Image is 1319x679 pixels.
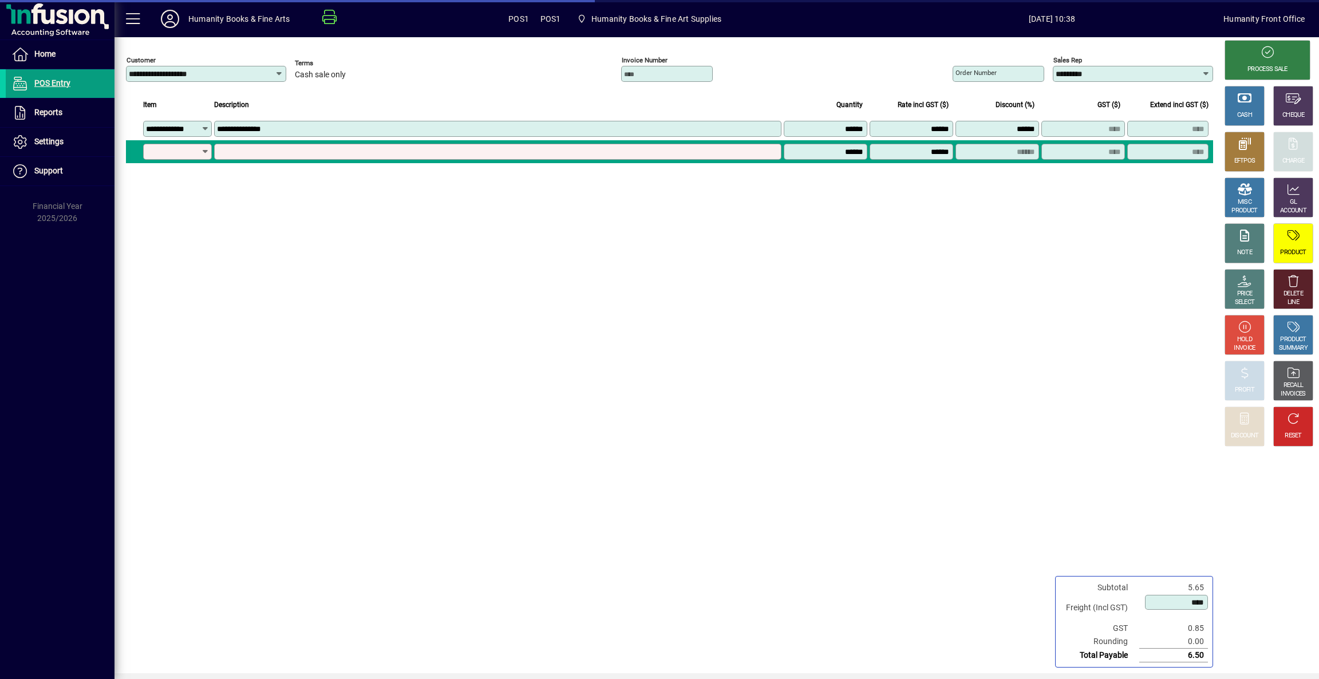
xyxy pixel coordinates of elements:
a: Support [6,157,114,185]
span: Quantity [836,98,863,111]
div: Humanity Front Office [1223,10,1305,28]
div: PRODUCT [1280,248,1306,257]
span: POS1 [540,10,561,28]
td: Total Payable [1060,649,1139,662]
div: HOLD [1237,335,1252,344]
span: POS1 [508,10,529,28]
div: LINE [1288,298,1299,307]
span: Description [214,98,249,111]
span: Cash sale only [295,70,346,80]
span: Rate incl GST ($) [898,98,949,111]
a: Reports [6,98,114,127]
div: RESET [1285,432,1302,440]
mat-label: Sales rep [1053,56,1082,64]
span: Reports [34,108,62,117]
div: PRODUCT [1280,335,1306,344]
td: 6.50 [1139,649,1208,662]
span: [DATE] 10:38 [880,10,1223,28]
div: PROCESS SALE [1247,65,1288,74]
div: RECALL [1284,381,1304,390]
span: Item [143,98,157,111]
td: 5.65 [1139,581,1208,594]
div: DELETE [1284,290,1303,298]
div: PRODUCT [1231,207,1257,215]
span: Humanity Books & Fine Art Supplies [572,9,726,29]
span: Terms [295,60,364,67]
span: Support [34,166,63,175]
mat-label: Invoice number [622,56,668,64]
div: CHARGE [1282,157,1305,165]
div: MISC [1238,198,1251,207]
span: Humanity Books & Fine Art Supplies [591,10,721,28]
td: Subtotal [1060,581,1139,594]
span: Extend incl GST ($) [1150,98,1209,111]
div: SELECT [1235,298,1255,307]
div: CASH [1237,111,1252,120]
mat-label: Customer [127,56,156,64]
span: Discount (%) [996,98,1034,111]
div: INVOICES [1281,390,1305,398]
span: GST ($) [1097,98,1120,111]
div: CHEQUE [1282,111,1304,120]
div: NOTE [1237,248,1252,257]
td: Rounding [1060,635,1139,649]
div: Humanity Books & Fine Arts [188,10,290,28]
mat-label: Order number [955,69,997,77]
td: 0.85 [1139,622,1208,635]
div: INVOICE [1234,344,1255,353]
td: 0.00 [1139,635,1208,649]
td: Freight (Incl GST) [1060,594,1139,622]
div: ACCOUNT [1280,207,1306,215]
div: DISCOUNT [1231,432,1258,440]
span: POS Entry [34,78,70,88]
span: Home [34,49,56,58]
div: EFTPOS [1234,157,1255,165]
span: Settings [34,137,64,146]
a: Home [6,40,114,69]
a: Settings [6,128,114,156]
div: PRICE [1237,290,1253,298]
td: GST [1060,622,1139,635]
div: PROFIT [1235,386,1254,394]
div: SUMMARY [1279,344,1308,353]
button: Profile [152,9,188,29]
div: GL [1290,198,1297,207]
